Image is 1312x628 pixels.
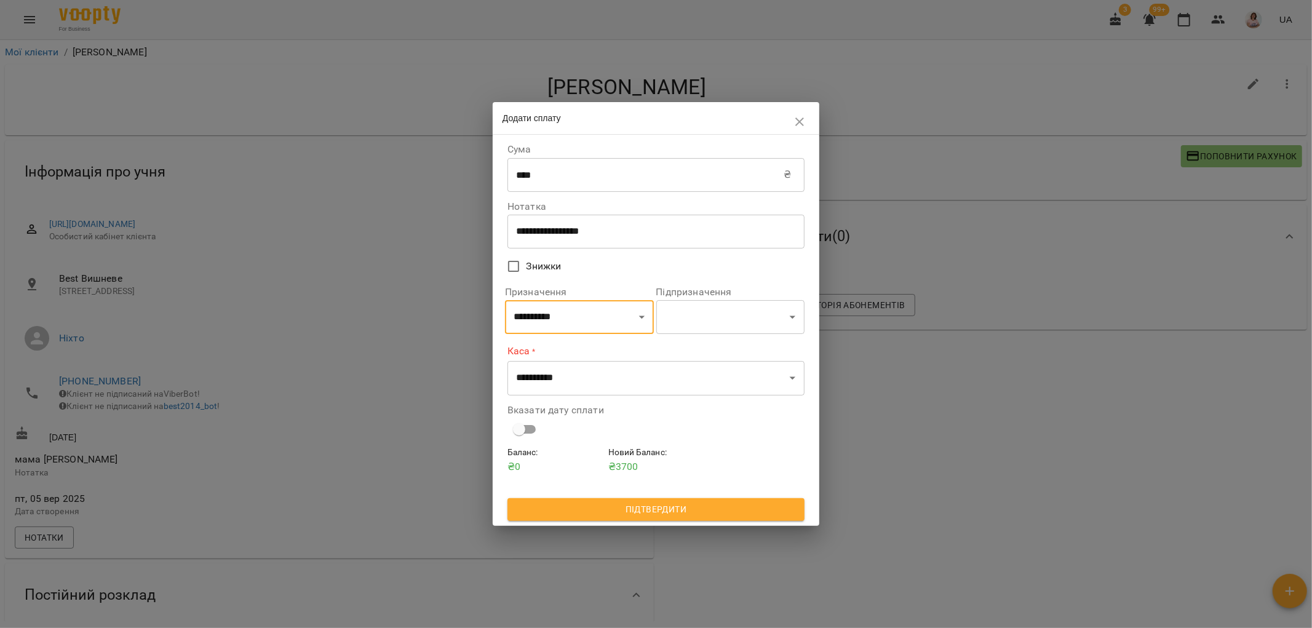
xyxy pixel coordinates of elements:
label: Призначення [505,287,654,297]
label: Каса [507,344,805,358]
p: ₴ [784,167,791,182]
label: Підпризначення [656,287,805,297]
label: Нотатка [507,202,805,212]
label: Сума [507,145,805,154]
label: Вказати дату сплати [507,405,805,415]
h6: Новий Баланс : [608,446,704,459]
button: Підтвердити [507,498,805,520]
p: ₴ 3700 [608,459,704,474]
span: Підтвердити [517,502,795,517]
p: ₴ 0 [507,459,603,474]
span: Додати сплату [503,113,561,123]
span: Знижки [527,259,562,274]
h6: Баланс : [507,446,603,459]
